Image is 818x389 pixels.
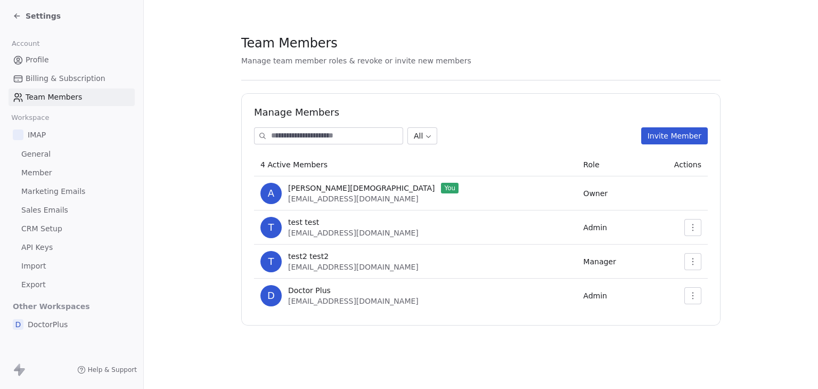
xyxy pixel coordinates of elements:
span: Role [583,160,599,169]
span: test2 test2 [288,251,329,262]
span: Owner [583,189,608,198]
span: test test [288,217,319,228]
span: Member [21,167,52,179]
span: Manage team member roles & revoke or invite new members [241,56,471,65]
span: D [13,319,23,330]
span: General [21,149,51,160]
a: Help & Support [77,366,137,374]
span: CRM Setup [21,223,62,234]
a: Export [9,276,135,294]
span: Actions [674,160,701,169]
span: Account [7,36,44,52]
a: Team Members [9,88,135,106]
button: Invite Member [641,127,708,144]
span: Workspace [7,110,54,126]
span: Profile [26,54,49,66]
span: [EMAIL_ADDRESS][DOMAIN_NAME] [288,263,419,271]
span: Admin [583,291,607,300]
a: Billing & Subscription [9,70,135,87]
a: Member [9,164,135,182]
span: Doctor Plus [288,285,331,296]
span: [EMAIL_ADDRESS][DOMAIN_NAME] [288,229,419,237]
span: Admin [583,223,607,232]
span: Billing & Subscription [26,73,105,84]
span: Marketing Emails [21,186,85,197]
a: General [9,145,135,163]
span: Team Members [26,92,82,103]
a: Marketing Emails [9,183,135,200]
span: Settings [26,11,61,21]
span: Import [21,261,46,272]
span: t [260,217,282,238]
span: Export [21,279,46,290]
span: IMAP [28,129,46,140]
span: Team Members [241,35,338,51]
span: [EMAIL_ADDRESS][DOMAIN_NAME] [288,297,419,305]
span: Other Workspaces [9,298,94,315]
span: D [260,285,282,306]
a: Import [9,257,135,275]
span: Help & Support [88,366,137,374]
a: CRM Setup [9,220,135,238]
a: Sales Emails [9,201,135,219]
span: Sales Emails [21,205,68,216]
h1: Manage Members [254,106,708,119]
span: 4 Active Members [260,160,328,169]
span: DoctorPlus [28,319,68,330]
span: You [441,183,459,193]
span: [EMAIL_ADDRESS][DOMAIN_NAME] [288,194,419,203]
span: t [260,251,282,272]
a: Settings [13,11,61,21]
span: API Keys [21,242,53,253]
a: Profile [9,51,135,69]
span: [PERSON_NAME][DEMOGRAPHIC_DATA] [288,183,435,193]
span: Manager [583,257,616,266]
span: A [260,183,282,204]
a: API Keys [9,239,135,256]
